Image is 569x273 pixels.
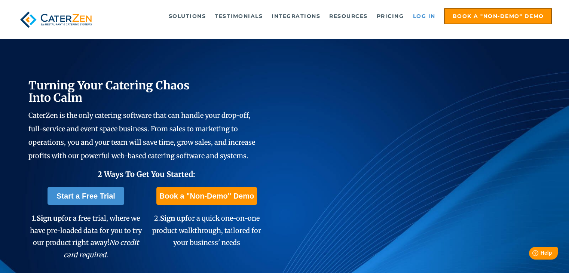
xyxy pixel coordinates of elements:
div: Navigation Menu [108,8,552,24]
a: Testimonials [211,9,266,24]
a: Solutions [165,9,210,24]
span: 1. for a free trial, where we have pre-loaded data for you to try our product right away! [30,214,141,259]
img: caterzen [17,8,95,31]
a: Integrations [268,9,324,24]
span: CaterZen is the only catering software that can handle your drop-off, full-service and event spac... [28,111,255,160]
span: 2 Ways To Get You Started: [97,169,195,179]
span: Sign up [160,214,185,223]
a: Pricing [373,9,408,24]
span: Turning Your Catering Chaos Into Calm [28,78,190,105]
em: No credit card required. [64,238,139,259]
iframe: Help widget launcher [502,244,561,265]
span: Sign up [37,214,62,223]
a: Start a Free Trial [48,187,124,205]
a: Log in [409,9,439,24]
a: Book a "Non-Demo" Demo [156,187,257,205]
span: 2. for a quick one-on-one product walkthrough, tailored for your business' needs [152,214,261,247]
a: Resources [325,9,371,24]
a: Book a "Non-Demo" Demo [444,8,552,24]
